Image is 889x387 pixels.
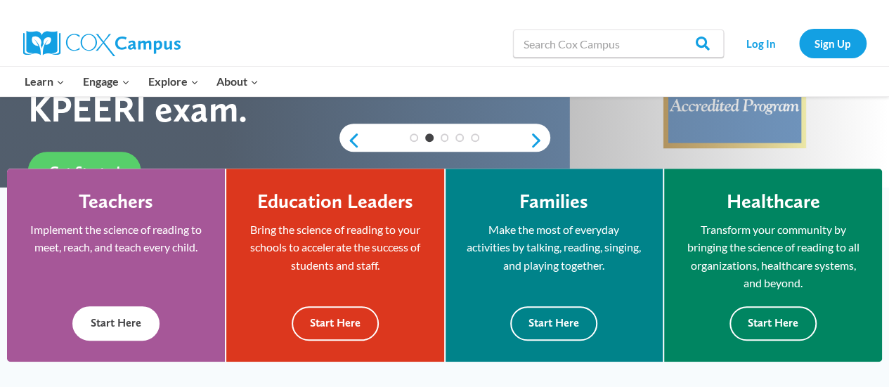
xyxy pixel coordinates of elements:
[410,133,418,142] a: 1
[446,169,663,362] a: Families Make the most of everyday activities by talking, reading, singing, and playing together....
[799,29,867,58] a: Sign Up
[731,29,792,58] a: Log In
[7,169,225,362] a: Teachers Implement the science of reading to meet, reach, and teach every child. Start Here
[685,221,861,292] p: Transform your community by bringing the science of reading to all organizations, healthcare syst...
[664,169,882,362] a: Healthcare Transform your community by bringing the science of reading to all organizations, heal...
[139,67,208,96] button: Child menu of Explore
[529,132,550,149] a: next
[339,132,361,149] a: previous
[226,169,443,362] a: Education Leaders Bring the science of reading to your schools to accelerate the success of stude...
[726,190,819,214] h4: Healthcare
[731,29,867,58] nav: Secondary Navigation
[513,29,724,58] input: Search Cox Campus
[455,133,464,142] a: 4
[49,163,120,180] span: Get Started
[72,306,160,341] button: Start Here
[339,126,550,155] div: content slider buttons
[467,221,642,275] p: Make the most of everyday activities by talking, reading, singing, and playing together.
[28,221,204,256] p: Implement the science of reading to meet, reach, and teach every child.
[16,67,74,96] button: Child menu of Learn
[729,306,817,341] button: Start Here
[74,67,139,96] button: Child menu of Engage
[292,306,379,341] button: Start Here
[425,133,434,142] a: 2
[441,133,449,142] a: 3
[207,67,268,96] button: Child menu of About
[16,67,268,96] nav: Primary Navigation
[519,190,588,214] h4: Families
[23,31,181,56] img: Cox Campus
[28,152,141,190] a: Get Started
[471,133,479,142] a: 5
[257,190,413,214] h4: Education Leaders
[79,190,153,214] h4: Teachers
[247,221,422,275] p: Bring the science of reading to your schools to accelerate the success of students and staff.
[510,306,597,341] button: Start Here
